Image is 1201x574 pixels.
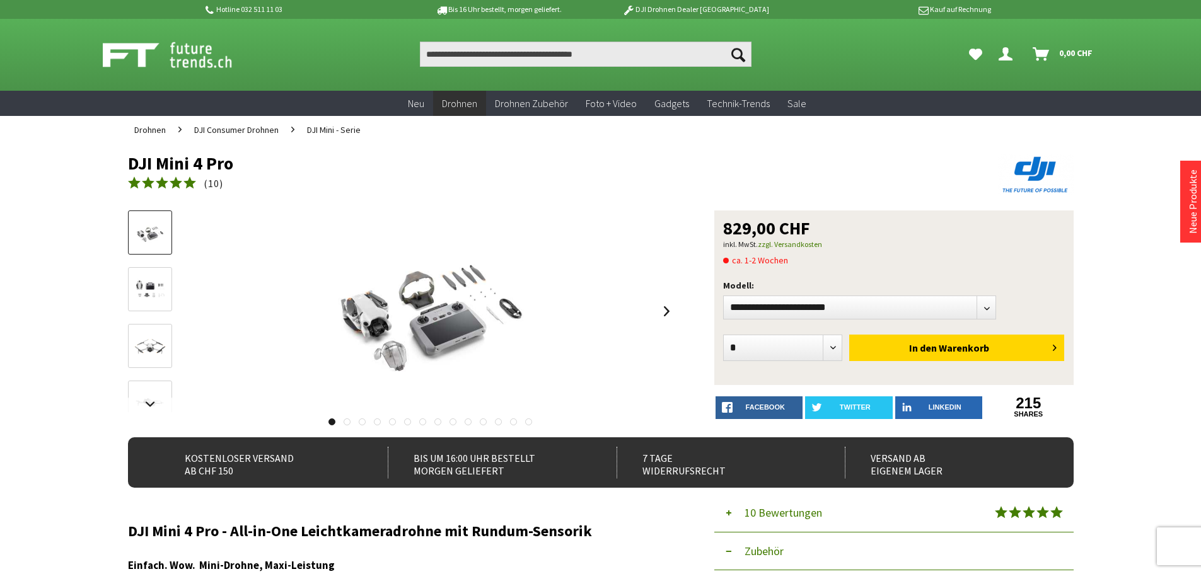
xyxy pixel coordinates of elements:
img: DJI [998,154,1074,195]
span: 10 [208,177,219,190]
a: (10) [128,176,223,192]
button: In den Warenkorb [849,335,1064,361]
a: Gadgets [646,91,698,117]
span: Gadgets [654,97,689,110]
a: Technik-Trends [698,91,779,117]
a: Meine Favoriten [963,42,989,67]
a: 215 [985,396,1072,410]
a: DJI Mini - Serie [301,116,367,144]
a: Sale [779,91,815,117]
a: twitter [805,396,893,419]
span: Drohnen [134,124,166,135]
span: twitter [840,403,871,411]
input: Produkt, Marke, Kategorie, EAN, Artikelnummer… [420,42,751,67]
span: LinkedIn [929,403,961,411]
a: facebook [716,396,803,419]
h1: DJI Mini 4 Pro [128,154,885,173]
a: Drohnen [433,91,486,117]
div: 7 Tage Widerrufsrecht [617,447,818,478]
button: 10 Bewertungen [714,494,1074,532]
a: Neue Produkte [1186,169,1199,234]
p: Modell: [723,278,1065,293]
a: Warenkorb [1028,42,1099,67]
span: ca. 1-2 Wochen [723,253,788,268]
span: DJI Mini - Serie [307,124,361,135]
span: Drohnen [442,97,477,110]
span: In den [909,342,937,354]
a: zzgl. Versandkosten [758,239,822,249]
p: inkl. MwSt. [723,237,1065,252]
h3: Einfach. Wow. Mini-Drohne, Maxi-Leistung [128,557,676,573]
div: Versand ab eigenem Lager [845,447,1046,478]
span: Technik-Trends [707,97,770,110]
a: shares [985,410,1072,418]
span: Sale [787,97,806,110]
span: Neu [408,97,424,110]
a: Neu [399,91,433,117]
span: ( ) [204,177,223,190]
p: Kauf auf Rechnung [794,2,991,17]
a: Foto + Video [577,91,646,117]
div: Bis um 16:00 Uhr bestellt Morgen geliefert [388,447,589,478]
span: Warenkorb [939,342,989,354]
img: DJI Mini 4 Pro [305,210,557,412]
img: Shop Futuretrends - zur Startseite wechseln [103,39,260,71]
a: LinkedIn [895,396,983,419]
span: Drohnen Zubehör [495,97,568,110]
p: Hotline 032 511 11 03 [204,2,400,17]
div: Kostenloser Versand ab CHF 150 [160,447,361,478]
p: DJI Drohnen Dealer [GEOGRAPHIC_DATA] [597,2,794,17]
button: Zubehör [714,532,1074,570]
span: 829,00 CHF [723,219,810,237]
img: Vorschau: DJI Mini 4 Pro [132,219,168,248]
a: DJI Consumer Drohnen [188,116,285,144]
a: Dein Konto [994,42,1023,67]
span: DJI Consumer Drohnen [194,124,279,135]
a: Drohnen Zubehör [486,91,577,117]
span: 0,00 CHF [1059,43,1093,63]
button: Suchen [725,42,751,67]
h2: DJI Mini 4 Pro - All-in-One Leichtkameradrohne mit Rundum-Sensorik [128,523,676,539]
a: Drohnen [128,116,172,144]
span: facebook [746,403,785,411]
span: Foto + Video [586,97,637,110]
p: Bis 16 Uhr bestellt, morgen geliefert. [400,2,597,17]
